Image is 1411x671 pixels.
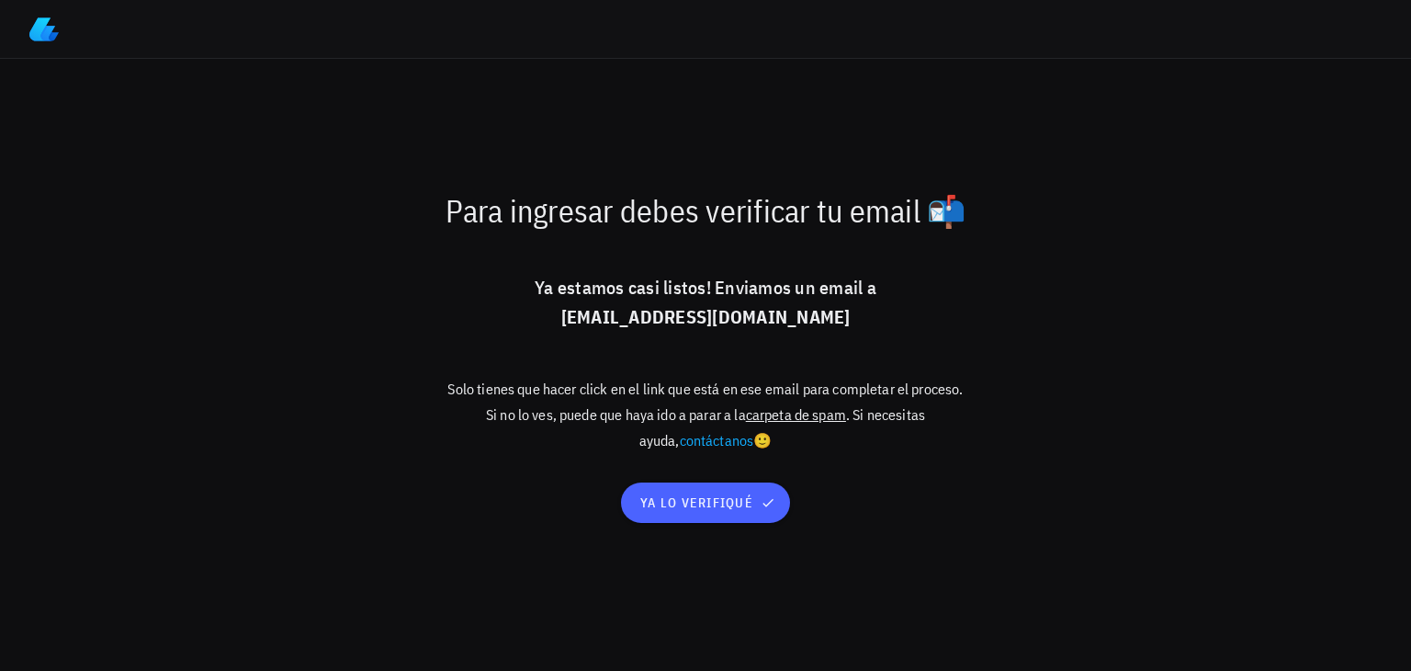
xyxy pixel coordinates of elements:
a: contáctanos [680,431,754,449]
p: Ya estamos casi listos! Enviamos un email a [441,273,970,332]
img: LedgiFi [29,15,59,44]
p: Solo tienes que hacer click en el link que está en ese email para completar el proceso. Si no lo ... [441,376,970,453]
button: ya lo verifiqué [621,483,789,523]
div: avatar [1356,15,1385,44]
p: Para ingresar debes verificar tu email 📬 [441,192,970,229]
b: [EMAIL_ADDRESS][DOMAIN_NAME] [561,304,851,329]
span: carpeta de spam [746,405,846,424]
span: ya lo verifiqué [639,495,772,511]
